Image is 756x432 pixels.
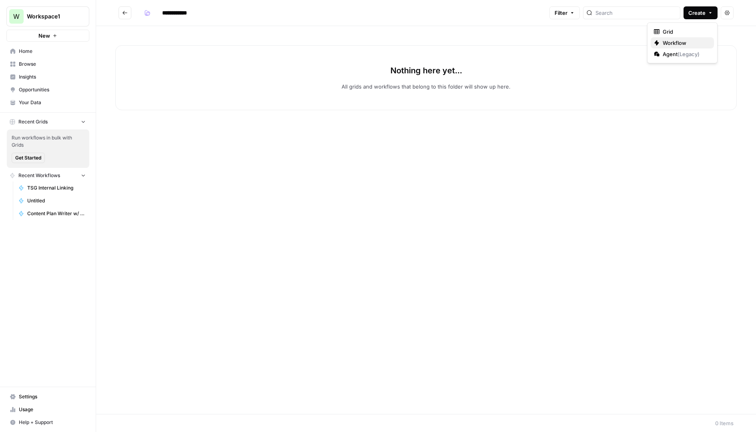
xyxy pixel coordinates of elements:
span: Content Plan Writer w/ Visual Suggestions (KO) [27,210,86,217]
a: Settings [6,390,89,403]
button: Filter [549,6,580,19]
a: Insights [6,71,89,83]
span: Help + Support [19,419,86,426]
span: Home [19,48,86,55]
span: TSG Internal Linking [27,184,86,192]
div: 0 Items [715,419,734,427]
span: Grid [663,28,708,36]
span: Filter [555,9,567,17]
span: Recent Workflows [18,172,60,179]
button: New [6,30,89,42]
button: Get Started [12,153,45,163]
span: Insights [19,73,86,81]
span: W [13,12,20,21]
a: Content Plan Writer w/ Visual Suggestions (KO) [15,207,89,220]
button: Create [684,6,718,19]
a: TSG Internal Linking [15,182,89,194]
span: Untitled [27,197,86,204]
span: Recent Grids [18,118,48,125]
a: Untitled [15,194,89,207]
a: Opportunities [6,83,89,96]
span: Your Data [19,99,86,106]
span: Workspace1 [27,12,75,20]
span: Run workflows in bulk with Grids [12,134,84,149]
button: Go back [119,6,131,19]
a: Home [6,45,89,58]
div: Create [647,22,718,63]
a: Your Data [6,96,89,109]
p: All grids and workflows that belong to this folder will show up here. [342,83,511,91]
span: New [38,32,50,40]
input: Search [595,9,677,17]
span: Create [688,9,706,17]
span: Get Started [15,154,41,161]
a: Usage [6,403,89,416]
a: Browse [6,58,89,71]
span: Agent [663,50,708,58]
span: Opportunities [19,86,86,93]
span: Usage [19,406,86,413]
button: Recent Grids [6,116,89,128]
span: Browse [19,61,86,68]
button: Workspace: Workspace1 [6,6,89,26]
span: ( Legacy ) [678,51,700,57]
button: Recent Workflows [6,170,89,182]
span: Settings [19,393,86,400]
p: Nothing here yet... [390,65,462,76]
span: Workflow [663,39,708,47]
button: Help + Support [6,416,89,429]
